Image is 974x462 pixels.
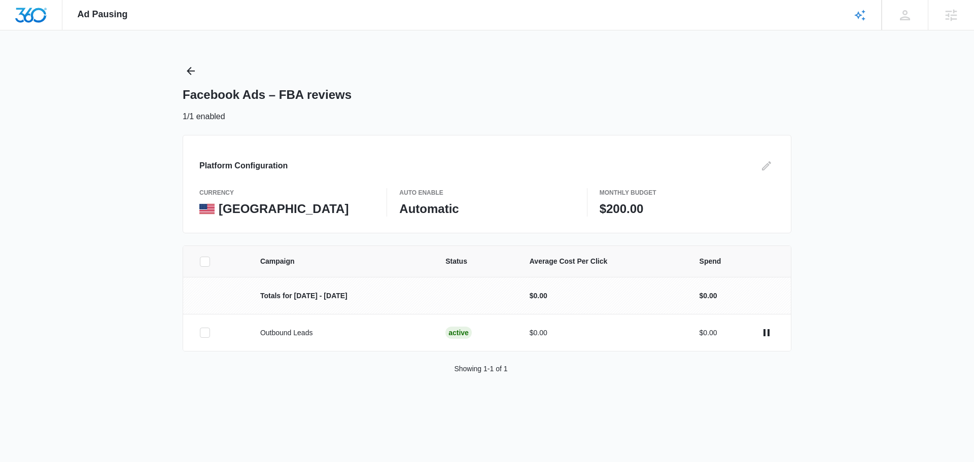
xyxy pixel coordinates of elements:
p: $0.00 [700,291,717,301]
span: Average Cost Per Click [530,256,675,267]
p: $200.00 [600,201,775,217]
img: United States [199,204,215,214]
button: Edit [758,158,775,174]
p: Automatic [399,201,574,217]
p: Auto Enable [399,188,574,197]
span: Ad Pausing [78,9,128,20]
p: 1/1 enabled [183,111,225,123]
h3: Platform Configuration [199,160,288,172]
span: Spend [700,256,775,267]
p: Monthly Budget [600,188,775,197]
p: [GEOGRAPHIC_DATA] [219,201,349,217]
h1: Facebook Ads – FBA reviews [183,87,352,102]
p: $0.00 [530,328,675,338]
button: actions.pause [758,325,775,341]
span: Status [445,256,505,267]
button: Back [183,63,199,79]
div: Active [445,327,472,339]
span: Campaign [260,256,421,267]
p: currency [199,188,374,197]
p: $0.00 [530,291,675,301]
p: Outbound Leads [260,328,421,338]
p: $0.00 [700,328,717,338]
p: Showing 1-1 of 1 [454,364,507,374]
p: Totals for [DATE] - [DATE] [260,291,421,301]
